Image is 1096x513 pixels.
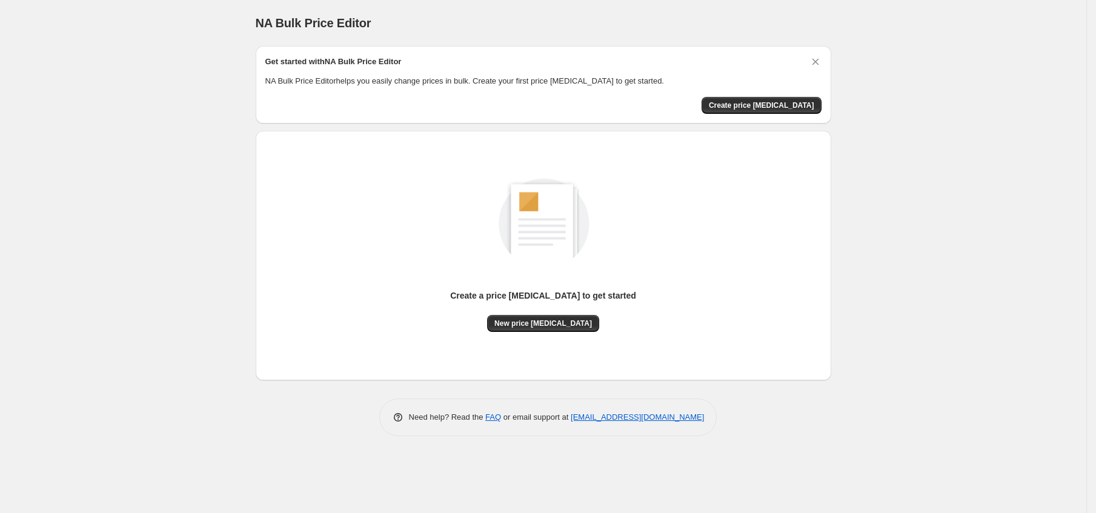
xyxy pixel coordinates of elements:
span: New price [MEDICAL_DATA] [494,319,592,328]
span: or email support at [501,412,571,422]
button: Dismiss card [809,56,822,68]
h2: Get started with NA Bulk Price Editor [265,56,402,68]
span: NA Bulk Price Editor [256,16,371,30]
span: Need help? Read the [409,412,486,422]
button: Create price change job [702,97,822,114]
a: FAQ [485,412,501,422]
button: New price [MEDICAL_DATA] [487,315,599,332]
p: Create a price [MEDICAL_DATA] to get started [450,290,636,302]
a: [EMAIL_ADDRESS][DOMAIN_NAME] [571,412,704,422]
p: NA Bulk Price Editor helps you easily change prices in bulk. Create your first price [MEDICAL_DAT... [265,75,822,87]
span: Create price [MEDICAL_DATA] [709,101,814,110]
